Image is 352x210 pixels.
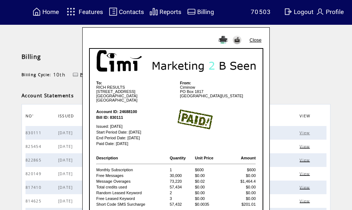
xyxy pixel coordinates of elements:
[96,185,168,190] td: Total credits used
[96,156,118,160] b: Description
[229,179,256,184] td: $1,464.4
[96,173,168,178] td: Free Messages
[229,202,256,207] td: $201.01
[96,179,168,184] td: Message Overages
[96,121,176,129] td: Issued: [DATE]
[96,135,176,140] td: End Period Date: [DATE]
[96,130,176,135] td: Start Period Date: [DATE]
[96,167,168,172] td: Monthly Subscription
[195,156,213,160] b: Unit Price
[96,190,168,195] td: Random Leased Keyword
[195,190,229,195] td: $0.00
[250,37,261,43] a: Close
[180,81,191,85] b: From:
[96,202,168,207] td: Short Code SMS Surcharge
[195,202,229,207] td: $0.0035
[90,49,263,73] img: logo image
[229,190,256,195] td: $0.00
[96,141,176,146] td: Paid Date: [DATE]
[169,173,194,178] td: 30,000
[169,185,194,190] td: 57,434
[229,185,256,190] td: $0.00
[195,173,229,178] td: $0.00
[229,173,256,178] td: $0.00
[96,115,123,120] b: Bill ID: 830111
[96,80,176,103] td: RICH RESULTS [STREET_ADDRESS] [GEOGRAPHIC_DATA] [GEOGRAPHIC_DATA]
[96,196,168,201] td: Free Leased Keyword
[96,81,102,85] b: To:
[96,109,137,114] b: Account ID: 24688100
[195,196,229,201] td: $0.00
[229,167,256,172] td: $600
[195,185,229,190] td: $0.00
[233,41,241,45] a: Send it to my email
[229,196,256,201] td: $0.00
[169,202,194,207] td: 57,432
[176,80,256,103] td: Ciminow PO Box 1817 [GEOGRAPHIC_DATA][US_STATE]
[218,36,228,44] img: Print it
[195,167,229,172] td: $600
[233,36,241,44] img: Send it to my email
[169,167,194,172] td: 1
[195,179,229,184] td: $0.02
[241,156,256,160] b: Amount
[177,109,213,129] img: paid image
[169,179,194,184] td: 73,220
[169,190,194,195] td: 2
[170,156,186,160] b: Quantity
[169,196,194,201] td: 3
